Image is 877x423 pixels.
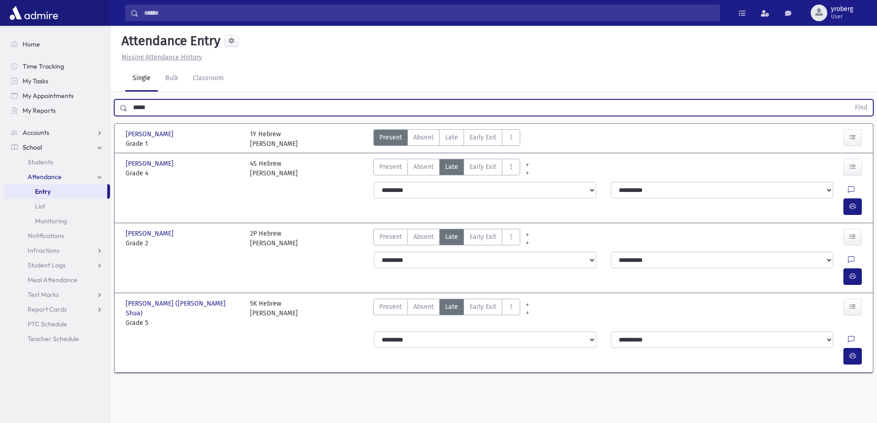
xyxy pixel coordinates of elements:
span: Present [379,232,402,242]
span: Meal Attendance [28,276,77,284]
span: Late [445,302,458,312]
span: School [23,143,42,151]
span: Attendance [28,173,62,181]
a: Entry [4,184,107,199]
span: Infractions [28,246,59,255]
span: My Reports [23,106,56,115]
span: Absent [413,162,434,172]
a: Test Marks [4,287,110,302]
span: List [35,202,45,210]
span: [PERSON_NAME] [126,229,175,238]
a: My Tasks [4,74,110,88]
span: Teacher Schedule [28,335,79,343]
a: List [4,199,110,214]
span: Early Exit [470,302,496,312]
button: Find [849,100,873,116]
span: Grade 4 [126,168,241,178]
div: AttTypes [373,129,520,149]
a: Classroom [186,66,231,92]
u: Missing Attendance History [122,53,202,61]
span: Present [379,302,402,312]
span: Present [379,162,402,172]
span: Time Tracking [23,62,64,70]
a: My Reports [4,103,110,118]
span: Grade 1 [126,139,241,149]
span: Late [445,232,458,242]
div: 4S Hebrew [PERSON_NAME] [250,159,298,178]
input: Search [139,5,720,21]
span: Present [379,133,402,142]
a: Report Cards [4,302,110,317]
a: Student Logs [4,258,110,272]
span: Early Exit [470,162,496,172]
div: 2P Hebrew [PERSON_NAME] [250,229,298,248]
span: [PERSON_NAME] [126,159,175,168]
span: Grade 2 [126,238,241,248]
span: My Tasks [23,77,48,85]
div: 1Y Hebrew [PERSON_NAME] [250,129,298,149]
a: Infractions [4,243,110,258]
a: Accounts [4,125,110,140]
a: PTC Schedule [4,317,110,331]
a: Monitoring [4,214,110,228]
span: [PERSON_NAME] ([PERSON_NAME] Shua) [126,299,241,318]
span: Students [28,158,53,166]
div: 5K Hebrew [PERSON_NAME] [250,299,298,328]
h5: Attendance Entry [118,33,221,49]
span: [PERSON_NAME] [126,129,175,139]
span: User [831,13,853,20]
a: Single [125,66,158,92]
a: School [4,140,110,155]
span: Early Exit [470,133,496,142]
a: Notifications [4,228,110,243]
div: AttTypes [373,159,520,178]
a: My Appointments [4,88,110,103]
a: Time Tracking [4,59,110,74]
span: My Appointments [23,92,74,100]
span: Home [23,40,40,48]
span: Entry [35,187,51,196]
span: Absent [413,133,434,142]
span: Test Marks [28,290,59,299]
img: AdmirePro [7,4,60,22]
span: Absent [413,302,434,312]
div: AttTypes [373,299,520,328]
span: Early Exit [470,232,496,242]
a: Home [4,37,110,52]
span: Late [445,133,458,142]
span: Student Logs [28,261,65,269]
span: yroberg [831,6,853,13]
span: Absent [413,232,434,242]
span: Report Cards [28,305,67,313]
span: Grade 5 [126,318,241,328]
a: Attendance [4,169,110,184]
span: Notifications [28,232,64,240]
a: Bulk [158,66,186,92]
div: AttTypes [373,229,520,248]
span: Late [445,162,458,172]
a: Students [4,155,110,169]
span: Accounts [23,128,49,137]
span: PTC Schedule [28,320,67,328]
a: Teacher Schedule [4,331,110,346]
span: Monitoring [35,217,67,225]
a: Meal Attendance [4,272,110,287]
a: Missing Attendance History [118,53,202,61]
